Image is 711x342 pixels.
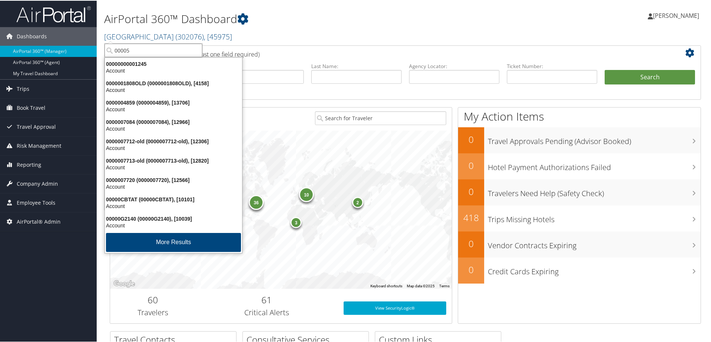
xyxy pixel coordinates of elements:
[458,108,701,124] h1: My Action Items
[299,186,314,201] div: 10
[100,195,247,202] div: 00000CBTAT (00000CBTAT), [10101]
[201,293,332,306] h2: 61
[176,31,204,41] span: ( 302076 )
[17,98,45,116] span: Book Travel
[458,179,701,205] a: 0Travelers Need Help (Safety Check)
[458,127,701,153] a: 0Travel Approvals Pending (Advisor Booked)
[370,283,402,288] button: Keyboard shortcuts
[100,221,247,228] div: Account
[17,136,61,154] span: Risk Management
[17,117,56,135] span: Travel Approval
[104,43,202,57] input: Search Accounts
[249,194,264,209] div: 36
[100,86,247,93] div: Account
[458,237,484,249] h2: 0
[17,26,47,45] span: Dashboards
[507,62,597,69] label: Ticket Number:
[201,307,332,317] h3: Critical Alerts
[17,212,61,230] span: AirPortal® Admin
[100,125,247,131] div: Account
[17,193,55,211] span: Employee Tools
[315,111,446,124] input: Search for Traveler
[458,132,484,145] h2: 0
[439,283,450,287] a: Terms (opens in new tab)
[112,278,136,288] a: Open this area in Google Maps (opens a new window)
[488,184,701,198] h3: Travelers Need Help (Safety Check)
[100,144,247,151] div: Account
[189,49,260,58] span: (at least one field required)
[458,185,484,197] h2: 0
[407,283,435,287] span: Map data ©2025
[100,215,247,221] div: 00000G2140 (00000G2140), [10039]
[488,236,701,250] h3: Vendor Contracts Expiring
[458,159,484,171] h2: 0
[605,69,695,84] button: Search
[458,257,701,283] a: 0Credit Cards Expiring
[100,118,247,125] div: 0000007084 (0000007084), [12966]
[17,79,29,98] span: Trips
[653,11,699,19] span: [PERSON_NAME]
[458,231,701,257] a: 0Vendor Contracts Expiring
[290,216,302,227] div: 3
[100,137,247,144] div: 0000007712-old (0000007712-old), [12306]
[112,278,136,288] img: Google
[17,155,41,173] span: Reporting
[204,31,232,41] span: , [ 45975 ]
[100,67,247,73] div: Account
[488,132,701,146] h3: Travel Approvals Pending (Advisor Booked)
[458,205,701,231] a: 418Trips Missing Hotels
[116,307,190,317] h3: Travelers
[311,62,402,69] label: Last Name:
[100,99,247,105] div: 0000004859 (0000004859), [13706]
[488,262,701,276] h3: Credit Cards Expiring
[16,5,91,22] img: airportal-logo.png
[648,4,707,26] a: [PERSON_NAME]
[352,196,363,207] div: 2
[106,232,241,251] button: More Results
[100,163,247,170] div: Account
[116,46,646,59] h2: Airtinerary Lookup
[100,60,247,67] div: 00000000001245
[458,263,484,275] h2: 0
[409,62,499,69] label: Agency Locator:
[104,31,232,41] a: [GEOGRAPHIC_DATA]
[458,153,701,179] a: 0Hotel Payment Authorizations Failed
[458,211,484,223] h2: 418
[344,301,446,314] a: View SecurityLogic®
[100,202,247,209] div: Account
[100,79,247,86] div: 0000001808OLD (0000001808OLD), [4158]
[17,174,58,192] span: Company Admin
[100,176,247,183] div: 0000007720 (0000007720), [12566]
[116,293,190,306] h2: 60
[488,210,701,224] h3: Trips Missing Hotels
[488,158,701,172] h3: Hotel Payment Authorizations Failed
[100,183,247,189] div: Account
[100,105,247,112] div: Account
[100,157,247,163] div: 0000007713-old (0000007713-old), [12820]
[104,10,506,26] h1: AirPortal 360™ Dashboard
[213,62,304,69] label: First Name:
